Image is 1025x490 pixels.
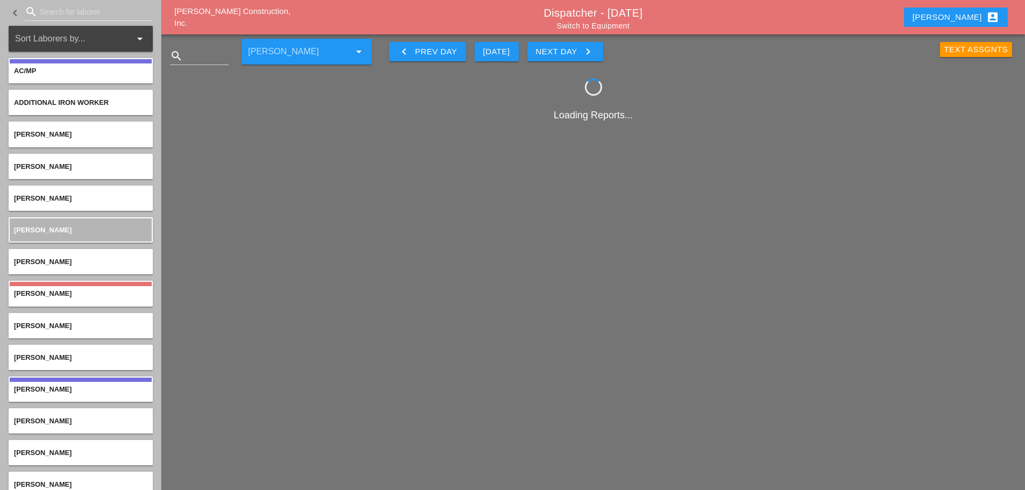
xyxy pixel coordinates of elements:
button: Text Assgnts [940,42,1013,57]
button: Next Day [527,42,603,61]
div: Next Day [536,45,595,58]
span: [PERSON_NAME] [14,480,72,488]
span: [PERSON_NAME] [14,417,72,425]
div: Text Assgnts [944,44,1008,56]
i: account_box [986,11,999,24]
i: search [170,49,183,62]
button: Prev Day [389,42,465,61]
input: Search for laborer [40,3,138,20]
span: [PERSON_NAME] [14,353,72,361]
span: [PERSON_NAME] [14,385,72,393]
i: keyboard_arrow_left [398,45,411,58]
span: [PERSON_NAME] [14,226,72,234]
a: Dispatcher - [DATE] [544,7,643,19]
i: arrow_drop_down [352,45,365,58]
i: keyboard_arrow_right [582,45,595,58]
a: [PERSON_NAME] Construction, Inc. [174,6,291,28]
div: Prev Day [398,45,457,58]
span: [PERSON_NAME] [14,258,72,266]
span: [PERSON_NAME] [14,130,72,138]
span: [PERSON_NAME] [14,449,72,457]
i: keyboard_arrow_left [9,6,22,19]
button: [DATE] [475,42,519,61]
button: [PERSON_NAME] [904,8,1008,27]
span: AC/MP [14,67,36,75]
i: search [25,5,38,18]
a: Switch to Equipment [557,22,630,30]
span: [PERSON_NAME] [14,322,72,330]
span: [PERSON_NAME] [14,162,72,171]
span: [PERSON_NAME] [14,194,72,202]
div: [PERSON_NAME] [913,11,999,24]
i: arrow_drop_down [133,32,146,45]
div: Loading Reports... [161,108,1025,123]
span: Additional Iron Worker [14,98,109,106]
span: [PERSON_NAME] [14,289,72,297]
div: [DATE] [483,46,510,58]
